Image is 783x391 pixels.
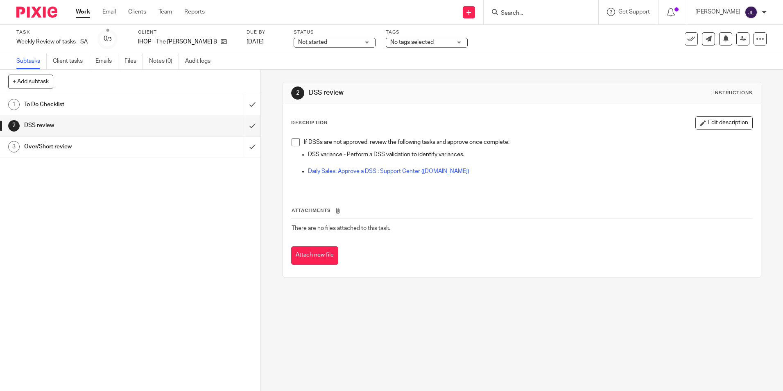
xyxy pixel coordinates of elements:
label: Due by [247,29,283,36]
a: Daily Sales: Approve a DSS : Support Center ([DOMAIN_NAME]) [308,168,469,174]
p: IHOP - The [PERSON_NAME] Boys [138,38,217,46]
p: [PERSON_NAME] [695,8,740,16]
label: Tags [386,29,468,36]
h1: Over/Short review [24,141,165,153]
div: 1 [8,99,20,110]
a: Team [158,8,172,16]
h1: DSS review [24,119,165,132]
a: Notes (0) [149,53,179,69]
a: Emails [95,53,118,69]
input: Search [500,10,574,17]
a: Subtasks [16,53,47,69]
span: There are no files attached to this task. [292,225,390,231]
a: Clients [128,8,146,16]
a: Work [76,8,90,16]
button: Edit description [695,116,753,130]
img: Pixie [16,7,57,18]
div: Instructions [713,90,753,96]
label: Client [138,29,236,36]
a: Reports [184,8,205,16]
span: Get Support [618,9,650,15]
a: Files [124,53,143,69]
span: [DATE] [247,39,264,45]
h1: DSS review [309,89,539,97]
label: Status [294,29,376,36]
span: Not started [298,39,327,45]
small: /3 [107,37,112,41]
h1: To Do Checklist [24,98,165,111]
img: svg%3E [745,6,758,19]
a: Email [102,8,116,16]
button: + Add subtask [8,75,53,89]
p: DSS variance - Perform a DSS validation to identify variances. [308,150,752,159]
div: 2 [291,86,304,100]
a: Client tasks [53,53,89,69]
div: 3 [8,141,20,152]
div: 2 [8,120,20,132]
span: No tags selected [390,39,434,45]
div: Weekly Review of tasks - SA [16,38,88,46]
a: Audit logs [185,53,217,69]
button: Attach new file [291,246,338,265]
span: Attachments [292,208,331,213]
p: If DSSs are not approved, review the following tasks and approve once complete: [304,138,752,146]
label: Task [16,29,88,36]
p: Description [291,120,328,126]
div: 0 [104,34,112,43]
